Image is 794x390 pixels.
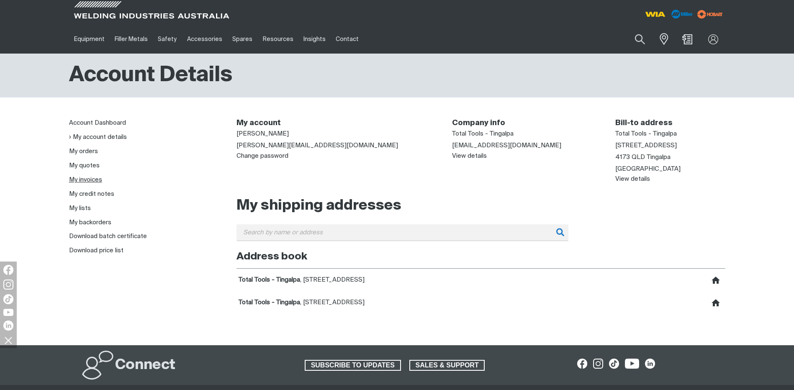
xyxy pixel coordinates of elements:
[452,118,606,128] h2: Company info
[3,321,13,331] img: LinkedIn
[69,120,126,126] a: Account Dashboard
[3,294,13,304] img: TikTok
[695,8,725,21] img: miller
[615,131,677,137] span: Total Tools - Tingalpa
[153,25,182,54] a: Safety
[69,247,123,254] a: Download price list
[3,265,13,275] img: Facebook
[69,205,91,211] a: My lists
[236,224,569,241] input: Search by name or address
[236,291,706,314] td: , [STREET_ADDRESS]
[3,280,13,290] img: Instagram
[69,25,110,54] a: Equipment
[239,299,300,305] span: Total Tools - Tingalpa
[615,118,725,128] h2: Bill-to address
[236,128,443,140] div: [PERSON_NAME]
[708,295,723,310] button: Set as default shipping address
[331,25,364,54] a: Contact
[681,34,694,44] a: Shopping cart (0 product(s))
[236,140,443,151] div: [PERSON_NAME][EMAIL_ADDRESS][DOMAIN_NAME]
[410,360,484,371] span: SALES & SUPPORT
[236,153,288,159] a: Change password
[257,25,298,54] a: Resources
[452,128,606,140] div: Total Tools - Tingalpa
[69,133,127,141] a: My account details
[69,219,111,226] a: My backorders
[115,356,175,375] h2: Connect
[69,162,100,169] a: My quotes
[236,118,443,128] h2: My account
[236,197,401,215] h2: My shipping addresses
[69,148,98,154] a: My orders
[306,360,400,371] span: SUBSCRIBE TO UPDATES
[626,29,654,49] button: Search products
[615,29,654,49] input: Product name or item number...
[69,177,102,183] a: My invoices
[236,250,725,263] h3: Address book
[69,25,561,54] nav: Main
[227,25,257,54] a: Spares
[69,62,232,89] h1: Account Details
[708,272,723,287] button: Set as default shipping address
[182,25,227,54] a: Accessories
[239,277,300,283] span: Total Tools - Tingalpa
[3,309,13,316] img: YouTube
[615,128,725,174] div: [STREET_ADDRESS] 4173 QLD Tingalpa [GEOGRAPHIC_DATA]
[409,360,485,371] a: SALES & SUPPORT
[236,269,706,292] td: , [STREET_ADDRESS]
[69,233,147,239] a: Download batch certificate
[615,176,650,182] a: View details
[452,140,606,151] div: [EMAIL_ADDRESS][DOMAIN_NAME]
[452,153,487,159] a: View details
[69,116,223,258] nav: My account
[69,191,114,197] a: My credit notes
[305,360,401,371] a: SUBSCRIBE TO UPDATES
[1,333,15,347] img: hide socials
[298,25,331,54] a: Insights
[110,25,153,54] a: Filler Metals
